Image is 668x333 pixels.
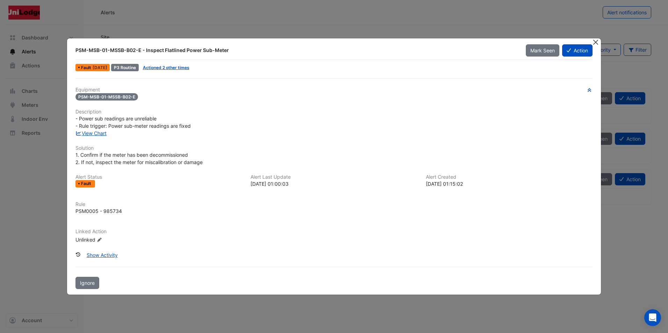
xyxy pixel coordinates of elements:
[644,309,661,326] div: Open Intercom Messenger
[97,237,102,242] fa-icon: Edit Linked Action
[75,201,593,207] h6: Rule
[526,44,559,57] button: Mark Seen
[530,47,555,53] span: Mark Seen
[82,249,122,261] button: Show Activity
[426,174,593,180] h6: Alert Created
[75,277,99,289] button: Ignore
[111,64,139,71] div: P3 Routine
[250,180,417,187] div: [DATE] 01:00:03
[75,130,107,136] a: View Chart
[81,66,93,70] span: Fault
[75,229,593,235] h6: Linked Action
[75,207,122,215] div: PSM0005 - 985734
[75,47,517,54] div: PSM-MSB-01-MSSB-B02-E - Inspect Flatlined Power Sub-Meter
[75,236,159,243] div: Unlinked
[75,109,593,115] h6: Description
[426,180,593,187] div: [DATE] 01:15:02
[75,93,138,101] span: PSM-MSB-01-MSSB-B02-E
[75,174,242,180] h6: Alert Status
[143,65,189,70] a: Actioned 2 other times
[75,116,191,129] span: - Power sub readings are unreliable - Rule trigger: Power sub-meter readings are fixed
[75,152,203,165] span: 1. Confirm if the meter has been decommissioned 2. If not, inspect the meter for miscalibration o...
[75,145,593,151] h6: Solution
[81,182,93,186] span: Fault
[250,174,417,180] h6: Alert Last Update
[562,44,593,57] button: Action
[592,38,600,46] button: Close
[80,280,95,286] span: Ignore
[75,87,593,93] h6: Equipment
[93,65,107,70] span: Mon 06-Oct-2025 01:00 AEDT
